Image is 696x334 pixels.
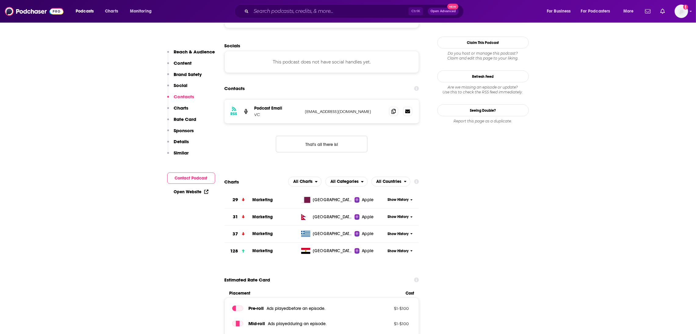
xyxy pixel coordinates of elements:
button: Content [167,60,192,71]
button: open menu [619,6,641,16]
span: For Business [547,7,571,16]
span: Apple [362,248,373,254]
span: Show History [388,197,409,202]
h2: Contacts [225,83,245,94]
h2: Categories [325,177,368,187]
div: Claim and edit this page to your liking. [437,51,529,61]
span: More [623,7,634,16]
span: Charts [105,7,118,16]
span: Pre -roll [248,305,264,311]
span: Nepal [313,214,352,220]
span: Monitoring [130,7,152,16]
h2: Countries [371,177,411,187]
h3: 37 [233,231,238,238]
h3: 128 [230,248,238,255]
button: Show History [385,231,415,237]
span: Estimated Rate Card [225,274,270,286]
p: Sponsors [174,128,194,133]
p: $ 1 - $ 100 [369,306,409,311]
span: Show History [388,249,409,254]
a: Charts [101,6,122,16]
p: Rate Card [174,116,197,122]
svg: Add a profile image [683,5,688,9]
button: Sponsors [167,128,194,139]
h2: Socials [225,43,419,49]
span: Placement [229,291,401,296]
span: New [447,4,458,9]
p: Details [174,139,189,144]
button: Open AdvancedNew [428,8,459,15]
button: Contact Podcast [167,172,215,184]
img: User Profile [675,5,688,18]
h2: Charts [225,179,239,185]
a: 29 [225,191,252,208]
span: Greece [313,231,352,237]
p: Contacts [174,94,194,100]
p: VC [254,112,300,117]
a: Show notifications dropdown [658,6,667,16]
a: Seeing Double? [437,104,529,116]
p: Podcast Email [254,106,300,111]
button: Show History [385,249,415,254]
button: Nothing here. [276,136,367,152]
span: All Charts [293,180,312,184]
span: Mid -roll [248,321,265,326]
span: Ads played during an episode . [268,321,326,326]
span: Do you host or manage this podcast? [437,51,529,56]
p: Charts [174,105,189,111]
h3: 29 [233,196,238,203]
div: This podcast does not have social handles yet. [225,51,419,73]
span: Ctrl K [409,7,423,15]
div: Search podcasts, credits, & more... [240,4,470,18]
h3: 31 [233,213,238,220]
p: Social [174,82,188,88]
p: Brand Safety [174,71,202,77]
button: Social [167,82,188,94]
span: Show History [388,231,409,237]
a: Marketing [252,231,273,236]
span: Logged in as LindaBurns [675,5,688,18]
span: All Countries [377,180,402,184]
button: Show profile menu [675,5,688,18]
button: open menu [371,177,411,187]
span: Apple [362,231,373,237]
button: Show History [385,197,415,202]
button: open menu [288,177,322,187]
span: Open Advanced [431,10,456,13]
button: Show History [385,214,415,220]
a: Apple [355,197,385,203]
a: 37 [225,226,252,242]
a: Apple [355,214,385,220]
button: open menu [126,6,160,16]
button: Brand Safety [167,71,202,83]
div: Are we missing an episode or update? Use this to check the RSS feed immediately. [437,85,529,95]
img: Podchaser - Follow, Share and Rate Podcasts [5,5,63,17]
a: [GEOGRAPHIC_DATA] [299,231,355,237]
span: For Podcasters [581,7,610,16]
button: Rate Card [167,116,197,128]
button: Similar [167,150,189,161]
span: Show History [388,214,409,220]
a: Marketing [252,248,273,253]
a: Marketing [252,214,273,220]
p: Similar [174,150,189,156]
button: open menu [577,6,619,16]
a: [GEOGRAPHIC_DATA] [299,214,355,220]
a: Apple [355,248,385,254]
span: Podcasts [76,7,94,16]
a: Apple [355,231,385,237]
a: [GEOGRAPHIC_DATA] [299,197,355,203]
span: Cost [406,291,414,296]
button: open menu [325,177,368,187]
span: Qatar [313,197,352,203]
div: Report this page as a duplicate. [437,119,529,124]
a: Marketing [252,197,273,202]
p: [EMAIL_ADDRESS][DOMAIN_NAME] [305,109,384,114]
a: Open Website [174,189,208,194]
button: Contacts [167,94,194,105]
span: All Categories [330,180,359,184]
input: Search podcasts, credits, & more... [251,6,409,16]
